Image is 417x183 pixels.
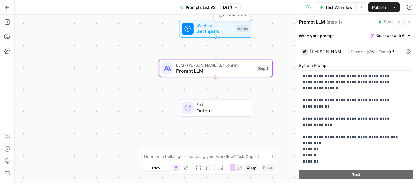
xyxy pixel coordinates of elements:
div: WorkflowSet InputsInputsTest Step [159,20,273,38]
span: Test Workflow [325,4,353,10]
span: Generate with AI [376,33,405,38]
span: ON [369,49,374,54]
span: 120% [151,165,160,170]
span: Copy [247,165,256,170]
button: Paste [261,164,276,172]
div: [PERSON_NAME] 3.7 Sonnet [310,49,345,54]
div: Inputs [236,25,249,32]
span: Paste [263,165,273,170]
span: Test Step [227,12,246,19]
g: Edge from start to step_1 [215,38,217,59]
span: Publish [372,4,386,10]
button: Publish [368,2,390,12]
button: Draft [220,3,241,11]
label: System Prompt [299,62,413,68]
button: Copy [244,164,258,172]
span: ( step_1 ) [326,19,342,25]
span: LLM · [PERSON_NAME] 3.7 Sonnet [176,62,253,68]
button: Test Workflow [316,2,356,12]
span: Prompt LLM [176,67,253,75]
span: Streaming [351,49,369,54]
button: Test Step [216,10,249,20]
div: LLM · [PERSON_NAME] 3.7 SonnetPrompt LLMStep 1 [159,60,273,77]
button: Generate with AI [368,32,413,40]
span: End [196,102,246,108]
span: | [374,48,379,54]
span: Test [352,171,361,178]
button: Test [299,170,413,179]
span: Temp [379,49,389,54]
span: | [348,48,351,54]
span: 0.7 [389,49,394,54]
span: Set Inputs [196,27,233,35]
button: Test [375,18,394,26]
div: Step 1 [256,65,269,72]
span: Prompts List V2 [186,4,216,10]
div: Write your prompt [295,29,417,42]
textarea: Prompt LLM [299,19,325,25]
span: Test [383,19,391,25]
div: EndOutput [159,99,273,117]
g: Edge from step_1 to end [215,77,217,98]
span: Draft [223,5,232,10]
span: Output [196,107,246,114]
span: Workflow [196,23,233,28]
button: Prompts List V2 [176,2,219,12]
